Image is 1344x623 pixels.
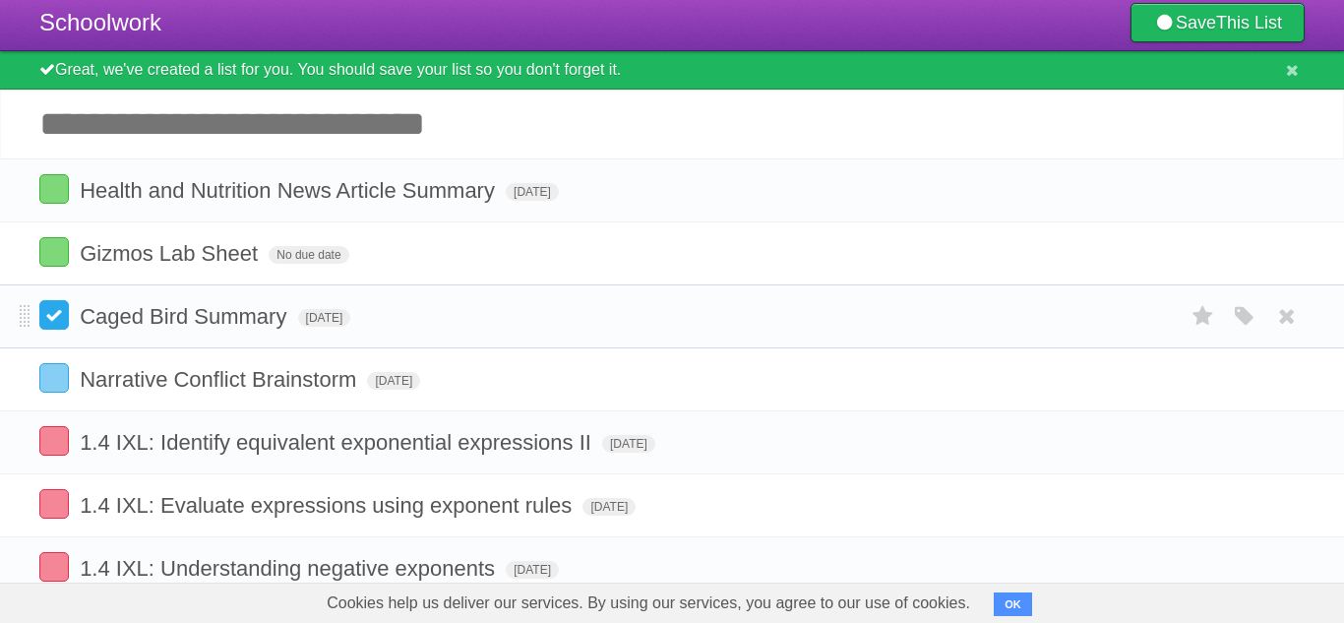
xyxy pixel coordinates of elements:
[994,592,1032,616] button: OK
[506,561,559,579] span: [DATE]
[269,246,348,264] span: No due date
[80,367,361,392] span: Narrative Conflict Brainstorm
[1130,3,1305,42] a: SaveThis List
[80,304,291,329] span: Caged Bird Summary
[80,556,500,581] span: 1.4 IXL: Understanding negative exponents
[39,237,69,267] label: Done
[80,493,577,518] span: 1.4 IXL: Evaluate expressions using exponent rules
[602,435,655,453] span: [DATE]
[39,363,69,393] label: Done
[1216,13,1282,32] b: This List
[80,178,500,203] span: Health and Nutrition News Article Summary
[39,9,161,35] span: Schoolwork
[506,183,559,201] span: [DATE]
[367,372,420,390] span: [DATE]
[39,300,69,330] label: Done
[80,430,596,455] span: 1.4 IXL: Identify equivalent exponential expressions II
[307,584,990,623] span: Cookies help us deliver our services. By using our services, you agree to our use of cookies.
[298,309,351,327] span: [DATE]
[1185,300,1222,333] label: Star task
[582,498,636,516] span: [DATE]
[39,552,69,582] label: Done
[39,174,69,204] label: Done
[39,489,69,519] label: Done
[39,426,69,456] label: Done
[80,241,263,266] span: Gizmos Lab Sheet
